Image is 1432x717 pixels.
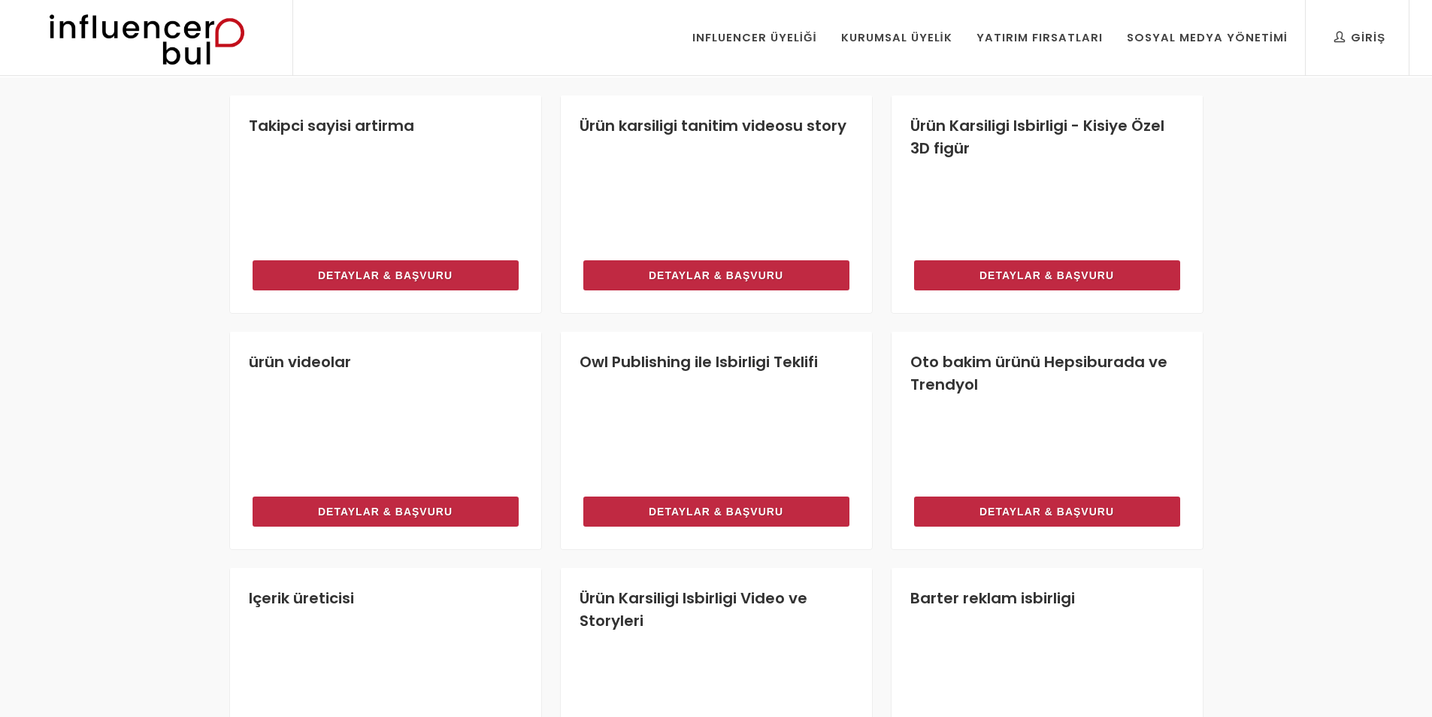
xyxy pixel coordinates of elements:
a: Detaylar & Başvuru [914,260,1180,290]
span: Detaylar & Başvuru [649,503,783,521]
a: Ürün Karsiligi Isbirligi Video ve Storyleri [580,588,807,631]
a: Detaylar & Başvuru [914,497,1180,527]
span: Detaylar & Başvuru [318,266,453,284]
div: Giriş [1334,29,1385,46]
div: Kurumsal Üyelik [841,29,952,46]
div: Sosyal Medya Yönetimi [1127,29,1288,46]
a: Detaylar & Başvuru [253,497,519,527]
a: Oto bakim ürünü Hepsiburada ve Trendyol [910,351,1167,395]
a: Detaylar & Başvuru [253,260,519,290]
span: Detaylar & Başvuru [979,503,1114,521]
a: Ürün Karsiligi Isbirligi - Kisiye Özel 3D figür [910,115,1164,159]
div: Influencer Üyeliği [692,29,817,46]
a: Takipci sayisi artirma [249,115,414,136]
a: Detaylar & Başvuru [583,497,849,527]
div: Yatırım Fırsatları [976,29,1103,46]
a: Barter reklam isbirligi [910,588,1075,609]
a: Içerik üreticisi [249,588,354,609]
a: Ürün karsiligi tanitim videosu story [580,115,846,136]
span: Detaylar & Başvuru [649,266,783,284]
a: ürün videolar [249,351,351,372]
a: Owl Publishing ile Isbirligi Teklifi [580,351,818,372]
span: Detaylar & Başvuru [318,503,453,521]
a: Detaylar & Başvuru [583,260,849,290]
span: Detaylar & Başvuru [979,266,1114,284]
